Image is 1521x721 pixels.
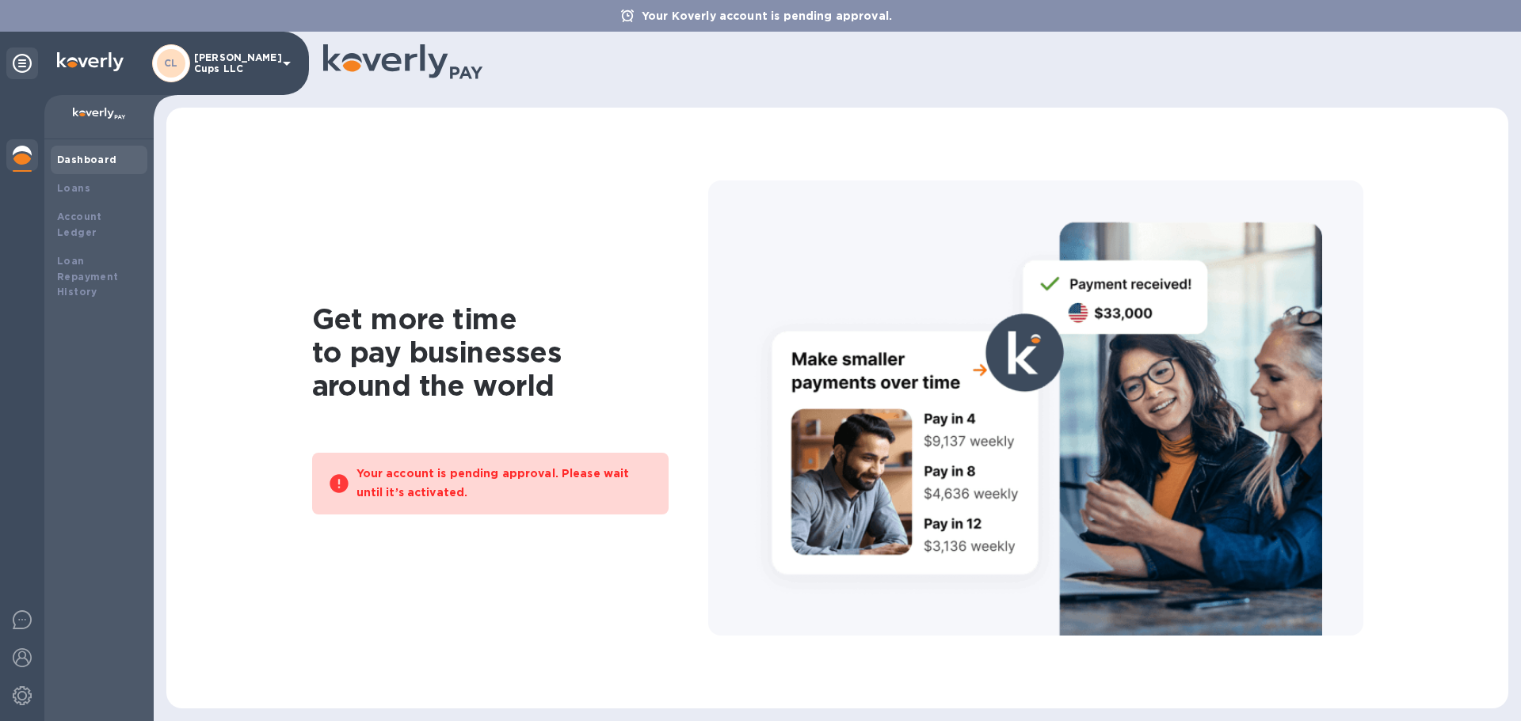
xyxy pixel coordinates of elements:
[312,302,708,402] h1: Get more time to pay businesses around the world
[356,467,630,499] b: Your account is pending approval. Please wait until it’s activated.
[194,52,273,74] p: [PERSON_NAME] Cups LLC
[57,182,90,194] b: Loans
[57,211,102,238] b: Account Ledger
[634,8,900,24] p: Your Koverly account is pending approval.
[6,47,38,79] div: Unpin categories
[164,57,178,69] b: CL
[57,52,124,71] img: Logo
[57,154,117,165] b: Dashboard
[57,255,119,298] b: Loan Repayment History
